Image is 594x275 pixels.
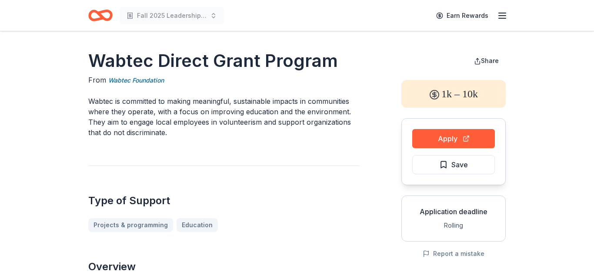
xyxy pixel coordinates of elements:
p: Wabtec is committed to making meaningful, sustainable impacts in communities where they operate, ... [88,96,360,138]
button: Save [412,155,495,174]
div: Rolling [409,220,498,231]
div: Application deadline [409,206,498,217]
div: From [88,75,360,86]
h1: Wabtec Direct Grant Program [88,49,360,73]
a: Wabtec Foundation [108,75,164,86]
a: Home [88,5,113,26]
span: Share [481,57,499,64]
span: Fall 2025 Leadership Cohort [137,10,207,21]
h2: Overview [88,260,360,274]
button: Fall 2025 Leadership Cohort [120,7,224,24]
a: Education [177,218,218,232]
button: Share [467,52,506,70]
a: Projects & programming [88,218,173,232]
div: 1k – 10k [401,80,506,108]
span: Save [451,159,468,170]
h2: Type of Support [88,194,360,208]
button: Apply [412,129,495,148]
button: Report a mistake [423,248,484,259]
a: Earn Rewards [431,8,494,23]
